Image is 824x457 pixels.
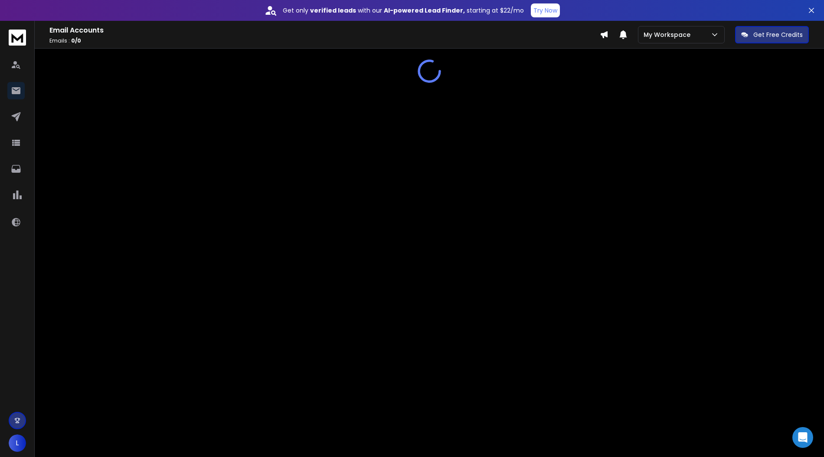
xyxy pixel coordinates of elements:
[735,26,809,43] button: Get Free Credits
[644,30,694,39] p: My Workspace
[9,30,26,46] img: logo
[9,434,26,452] button: L
[533,6,557,15] p: Try Now
[792,427,813,448] div: Open Intercom Messenger
[753,30,803,39] p: Get Free Credits
[49,37,600,44] p: Emails :
[71,37,81,44] span: 0 / 0
[310,6,356,15] strong: verified leads
[531,3,560,17] button: Try Now
[283,6,524,15] p: Get only with our starting at $22/mo
[384,6,465,15] strong: AI-powered Lead Finder,
[49,25,600,36] h1: Email Accounts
